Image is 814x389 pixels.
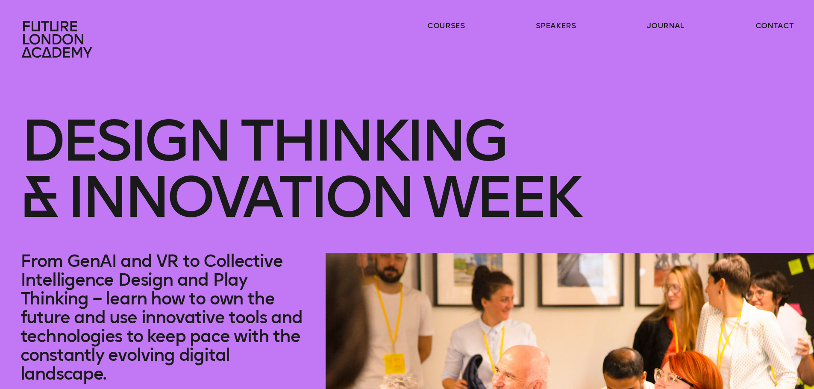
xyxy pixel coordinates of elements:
[427,20,465,31] a: courses
[755,20,794,31] a: contact
[21,58,794,253] h1: Design Thinking & innovation Week
[647,20,684,31] a: journal
[536,20,576,31] a: speakers
[21,252,306,383] p: From GenAI and VR to Collective Intelligence Design and Play Thinking – learn how to own the futu...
